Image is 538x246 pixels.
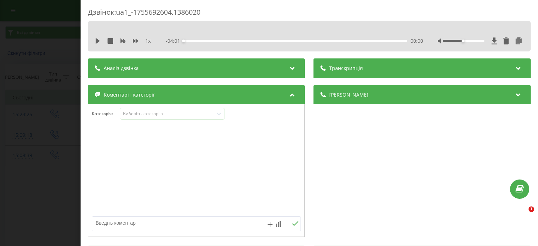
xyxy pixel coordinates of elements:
[166,37,184,44] span: - 04:01
[514,206,531,223] iframe: Intercom live chat
[411,37,423,44] span: 00:00
[92,111,120,116] h4: Категорія :
[330,91,369,98] span: [PERSON_NAME]
[104,91,154,98] span: Коментарі і категорії
[529,206,534,212] span: 1
[330,65,363,72] span: Транскрипція
[88,7,531,21] div: Дзвінок : ua1_-1755692604.1386020
[123,111,211,117] div: Виберіть категорію
[182,40,185,42] div: Accessibility label
[462,40,464,42] div: Accessibility label
[104,65,139,72] span: Аналіз дзвінка
[145,37,151,44] span: 1 x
